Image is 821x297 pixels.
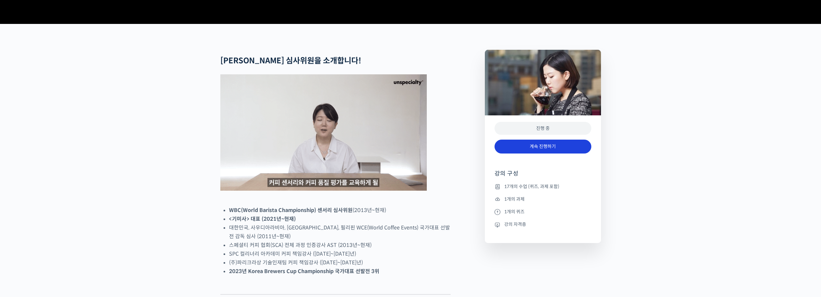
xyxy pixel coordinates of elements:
[229,206,451,215] li: (2013년~현재)
[100,215,107,220] span: 설정
[495,140,591,154] a: 계속 진행하기
[495,183,591,190] li: 17개의 수업 (퀴즈, 과제 포함)
[20,215,24,220] span: 홈
[229,216,296,222] strong: <기미사> 대표 (2021년~현재)
[229,223,451,241] li: 대한민국, 사우디아라비아, [GEOGRAPHIC_DATA], 필리핀 WCE(World Coffee Events) 국가대표 선발전 감독 심사 (2011년~현재)
[229,268,379,275] strong: 2023년 Korea Brewers Cup Championship 국가대표 선발전 3위
[83,205,124,221] a: 설정
[495,195,591,203] li: 1개의 과제
[229,241,451,249] li: 스페셜티 커피 협회(SCA) 전체 과정 인증강사 AST (2013년~현재)
[495,208,591,216] li: 1개의 퀴즈
[59,215,67,220] span: 대화
[229,207,353,214] strong: WBC(World Barista Championship) 센서리 심사위원
[220,56,358,66] strong: [PERSON_NAME] 심사위원을 소개합니다
[229,258,451,267] li: (주)파리크라상 기술인재팀 커피 책임강사 ([DATE]~[DATE]년)
[220,56,451,66] h2: !
[495,122,591,135] div: 진행 중
[229,249,451,258] li: SPC 컬리너리 아카데미 커피 책임강사 ([DATE]~[DATE]년)
[2,205,43,221] a: 홈
[43,205,83,221] a: 대화
[495,170,591,183] h4: 강의 구성
[495,221,591,228] li: 강의 자격증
